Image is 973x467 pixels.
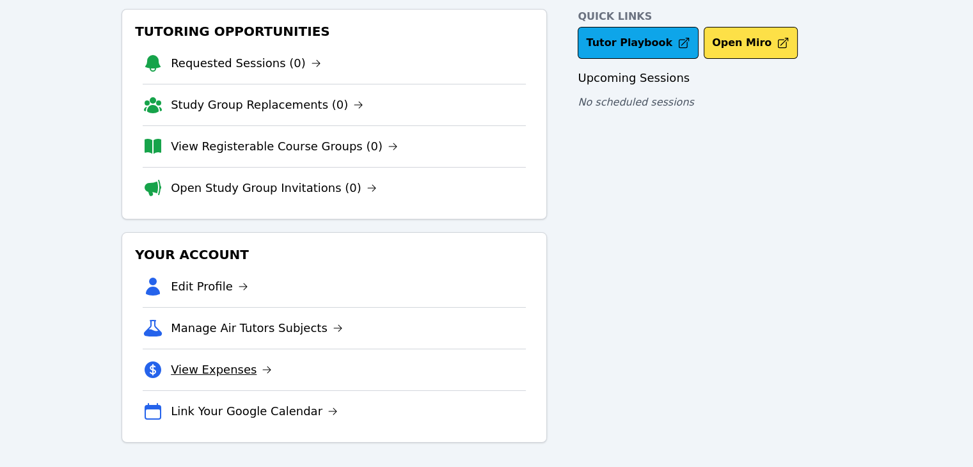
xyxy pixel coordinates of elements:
[171,96,363,114] a: Study Group Replacements (0)
[578,69,851,87] h3: Upcoming Sessions
[171,319,343,337] a: Manage Air Tutors Subjects
[578,9,851,24] h4: Quick Links
[132,243,536,266] h3: Your Account
[171,402,338,420] a: Link Your Google Calendar
[171,138,398,155] a: View Registerable Course Groups (0)
[171,54,321,72] a: Requested Sessions (0)
[171,361,272,379] a: View Expenses
[704,27,798,59] button: Open Miro
[171,179,377,197] a: Open Study Group Invitations (0)
[578,96,693,108] span: No scheduled sessions
[171,278,248,296] a: Edit Profile
[578,27,699,59] a: Tutor Playbook
[132,20,536,43] h3: Tutoring Opportunities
